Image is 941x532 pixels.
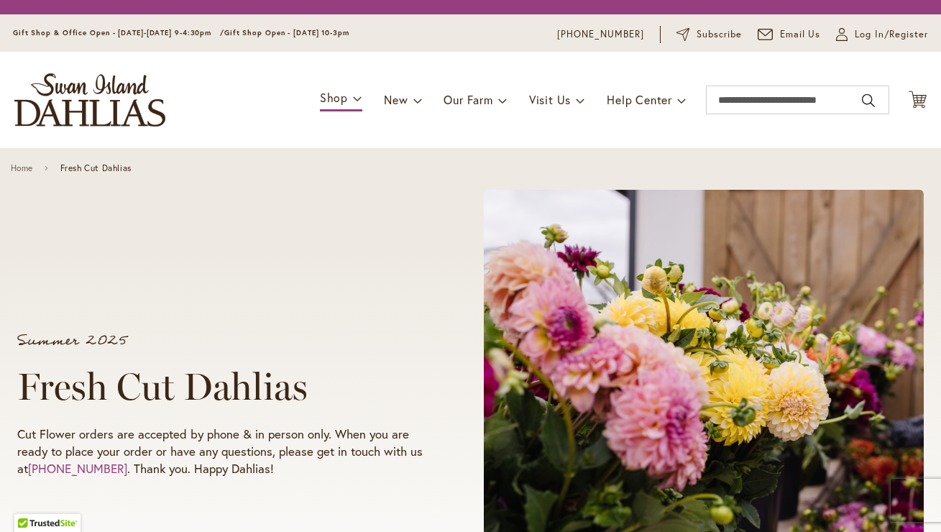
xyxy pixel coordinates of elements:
a: [PHONE_NUMBER] [557,27,644,42]
span: Email Us [780,27,821,42]
span: Gift Shop Open - [DATE] 10-3pm [224,28,349,37]
span: Help Center [607,92,672,107]
a: Email Us [758,27,821,42]
h1: Fresh Cut Dahlias [17,365,429,408]
span: Gift Shop & Office Open - [DATE]-[DATE] 9-4:30pm / [13,28,224,37]
span: Shop [320,90,348,105]
span: New [384,92,408,107]
a: store logo [14,73,165,127]
a: [PHONE_NUMBER] [28,460,127,477]
span: Our Farm [444,92,492,107]
span: Subscribe [697,27,742,42]
p: Cut Flower orders are accepted by phone & in person only. When you are ready to place your order ... [17,426,429,477]
a: Home [11,163,33,173]
p: Summer 2025 [17,334,429,348]
a: Subscribe [676,27,742,42]
a: Log In/Register [836,27,928,42]
span: Visit Us [529,92,571,107]
button: Search [862,89,875,112]
span: Log In/Register [855,27,928,42]
span: Fresh Cut Dahlias [60,163,132,173]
